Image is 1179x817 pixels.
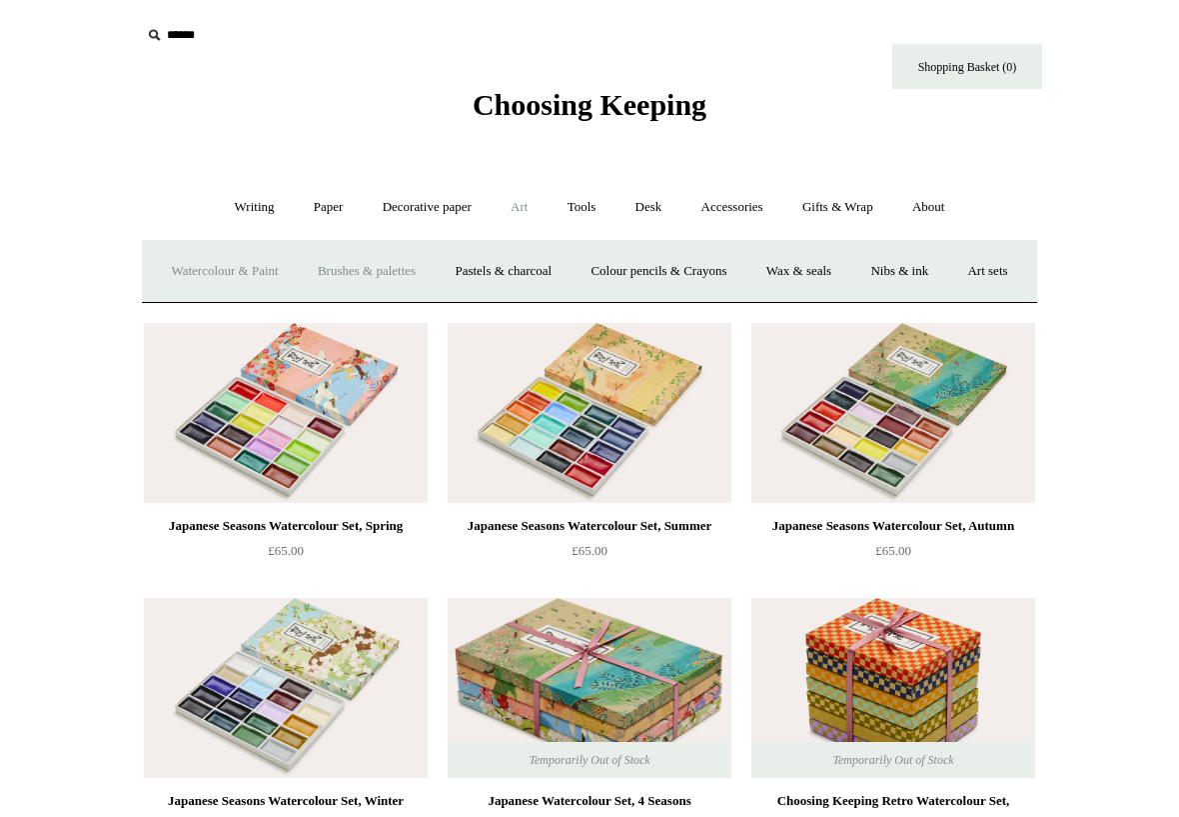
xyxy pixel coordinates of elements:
a: Pastels & charcoal [437,245,570,298]
span: £65.00 [875,543,911,558]
a: About [894,181,963,234]
a: Writing [217,181,293,234]
div: Japanese Seasons Watercolour Set, Autumn [756,514,1030,538]
a: Brushes & palettes [300,245,434,298]
span: Temporarily Out of Stock [812,742,973,778]
a: Choosing Keeping Retro Watercolour Set, Decades Collection Choosing Keeping Retro Watercolour Set... [751,598,1035,778]
span: £65.00 [572,543,607,558]
img: Japanese Seasons Watercolour Set, Summer [448,323,731,503]
div: Japanese Seasons Watercolour Set, Winter [149,789,423,813]
img: Japanese Seasons Watercolour Set, Winter [144,598,428,778]
a: Decorative paper [365,181,490,234]
a: Japanese Watercolour Set, 4 Seasons Japanese Watercolour Set, 4 Seasons Temporarily Out of Stock [448,598,731,778]
a: Japanese Seasons Watercolour Set, Autumn £65.00 [751,514,1035,596]
a: Japanese Seasons Watercolour Set, Summer Japanese Seasons Watercolour Set, Summer [448,323,731,503]
a: Art [493,181,546,234]
a: Japanese Seasons Watercolour Set, Winter Japanese Seasons Watercolour Set, Winter [144,598,428,778]
a: Choosing Keeping [473,104,706,118]
div: Japanese Watercolour Set, 4 Seasons [453,789,726,813]
a: Accessories [683,181,781,234]
a: Desk [617,181,680,234]
img: Choosing Keeping Retro Watercolour Set, Decades Collection [751,598,1035,778]
img: Japanese Watercolour Set, 4 Seasons [448,598,731,778]
a: Gifts & Wrap [784,181,891,234]
a: Japanese Seasons Watercolour Set, Autumn Japanese Seasons Watercolour Set, Autumn [751,323,1035,503]
img: Japanese Seasons Watercolour Set, Spring [144,323,428,503]
img: Japanese Seasons Watercolour Set, Autumn [751,323,1035,503]
a: Japanese Seasons Watercolour Set, Summer £65.00 [448,514,731,596]
a: Wax & seals [748,245,849,298]
div: Japanese Seasons Watercolour Set, Spring [149,514,423,538]
a: Colour pencils & Crayons [573,245,744,298]
a: Watercolour & Paint [153,245,296,298]
div: Japanese Seasons Watercolour Set, Summer [453,514,726,538]
a: Tools [550,181,614,234]
a: Japanese Seasons Watercolour Set, Spring £65.00 [144,514,428,596]
span: Choosing Keeping [473,88,706,121]
a: Paper [296,181,362,234]
span: Temporarily Out of Stock [509,742,669,778]
a: Nibs & ink [852,245,946,298]
span: £65.00 [268,543,304,558]
a: Japanese Seasons Watercolour Set, Spring Japanese Seasons Watercolour Set, Spring [144,323,428,503]
a: Shopping Basket (0) [892,44,1042,89]
a: Art sets [949,245,1025,298]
